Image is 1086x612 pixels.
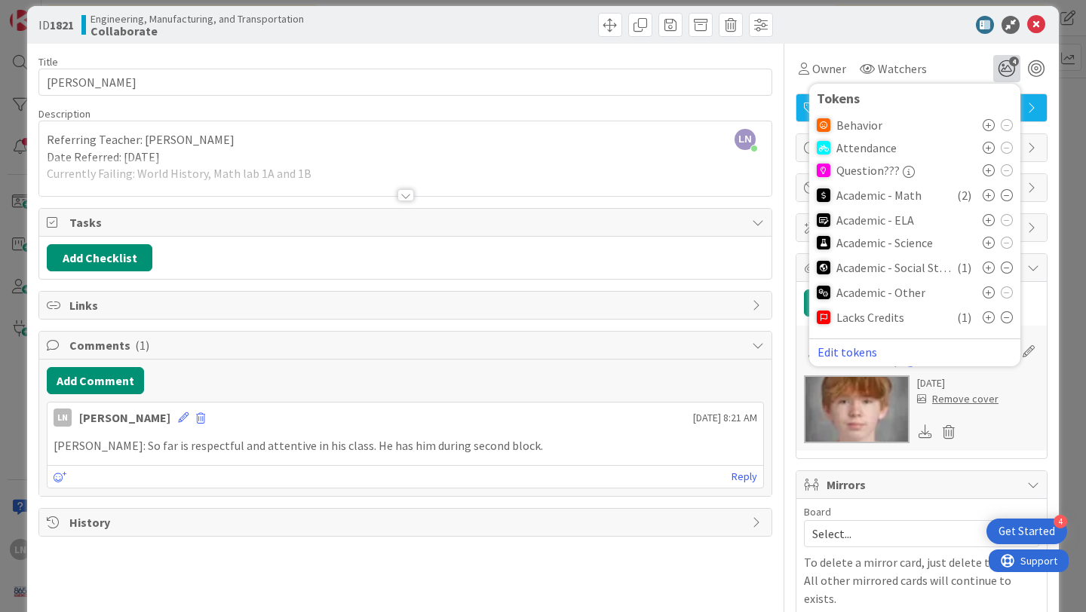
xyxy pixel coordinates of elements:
span: Select... [812,523,1005,544]
span: Tasks [69,213,744,231]
span: History [69,513,744,531]
span: ( 1 ) [957,308,971,326]
p: Date Referred: [DATE] [47,148,764,166]
p: To delete a mirror card, just delete the card. All other mirrored cards will continue to exists. [804,553,1039,607]
span: ( 1 ) [957,259,971,277]
span: Mirrors [827,476,1020,494]
span: Academic - ELA [836,213,914,227]
span: 4 [1009,57,1019,66]
span: Academic - Math [836,188,922,202]
div: [DATE] [917,375,999,391]
span: Academic - Social Studies [836,261,953,274]
div: Get Started [999,524,1055,539]
span: Engineering, Manufacturing, and Transportation [90,13,304,25]
span: ( 2 ) [957,186,971,204]
span: Description [38,107,90,121]
span: LN [735,129,756,150]
div: Download [917,422,934,442]
button: Add Checklist [47,244,152,271]
span: Links [69,296,744,314]
span: Attendance [836,141,897,155]
span: Comments [69,336,744,354]
span: [DATE] 8:21 AM [693,410,757,426]
span: ( 1 ) [135,338,149,353]
div: LN [54,409,72,427]
span: Academic - Other [836,286,925,299]
div: Remove cover [917,391,999,407]
span: Support [32,2,69,20]
span: ID [38,16,74,34]
span: Watchers [878,60,927,78]
span: Board [804,506,831,517]
input: type card name here... [38,69,772,96]
button: Add Comment [47,367,144,394]
span: Behavior [836,118,882,132]
span: Owner [812,60,846,78]
span: Lacks Credits [836,311,904,324]
div: 4 [1054,515,1067,528]
span: Academic - Science [836,236,933,249]
p: [PERSON_NAME]: So far is respectful and attentive in his class. He has him during second block. [54,437,757,454]
div: Tokens [817,91,1013,106]
div: [PERSON_NAME] [79,409,170,427]
a: Reply [732,467,757,486]
p: Referring Teacher: [PERSON_NAME] [47,131,764,148]
span: Question??? [836,164,900,177]
button: Edit tokens [817,345,878,359]
div: Open Get Started checklist, remaining modules: 4 [986,519,1067,544]
b: Collaborate [90,25,304,37]
b: 1821 [50,17,74,32]
label: Title [38,55,58,69]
